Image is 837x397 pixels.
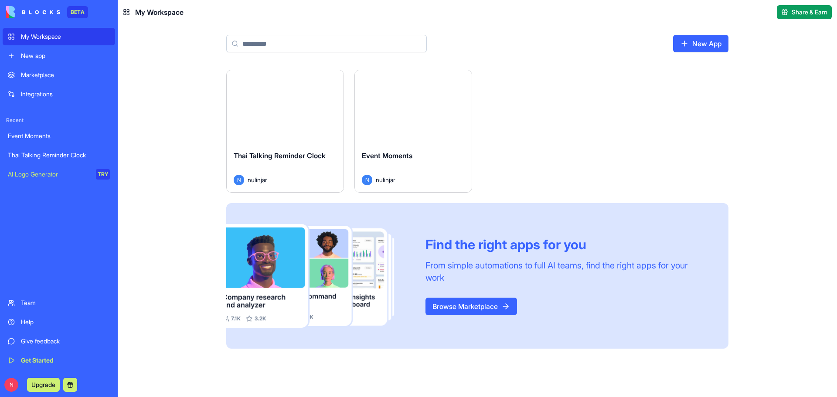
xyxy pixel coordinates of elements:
[21,337,110,346] div: Give feedback
[3,85,115,103] a: Integrations
[425,298,517,315] a: Browse Marketplace
[3,294,115,312] a: Team
[226,224,412,328] img: Frame_181_egmpey.png
[3,146,115,164] a: Thai Talking Reminder Clock
[3,352,115,369] a: Get Started
[376,175,395,184] span: nulinjar
[777,5,832,19] button: Share & Earn
[362,175,372,185] span: N
[21,90,110,98] div: Integrations
[362,151,412,160] span: Event Moments
[8,170,90,179] div: AI Logo Generator
[3,127,115,145] a: Event Moments
[3,117,115,124] span: Recent
[6,6,60,18] img: logo
[792,8,827,17] span: Share & Earn
[234,175,244,185] span: N
[3,28,115,45] a: My Workspace
[226,70,344,193] a: Thai Talking Reminder ClockNnulinjar
[135,7,184,17] span: My Workspace
[96,169,110,180] div: TRY
[21,299,110,307] div: Team
[21,51,110,60] div: New app
[425,237,708,252] div: Find the right apps for you
[8,132,110,140] div: Event Moments
[354,70,472,193] a: Event MomentsNnulinjar
[27,380,60,389] a: Upgrade
[673,35,728,52] a: New App
[3,166,115,183] a: AI Logo GeneratorTRY
[234,151,326,160] span: Thai Talking Reminder Clock
[21,318,110,326] div: Help
[67,6,88,18] div: BETA
[4,378,18,392] span: N
[3,313,115,331] a: Help
[27,378,60,392] button: Upgrade
[3,333,115,350] a: Give feedback
[248,175,267,184] span: nulinjar
[6,6,88,18] a: BETA
[3,66,115,84] a: Marketplace
[3,47,115,64] a: New app
[21,71,110,79] div: Marketplace
[8,151,110,159] div: Thai Talking Reminder Clock
[21,356,110,365] div: Get Started
[425,259,708,284] div: From simple automations to full AI teams, find the right apps for your work
[21,32,110,41] div: My Workspace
